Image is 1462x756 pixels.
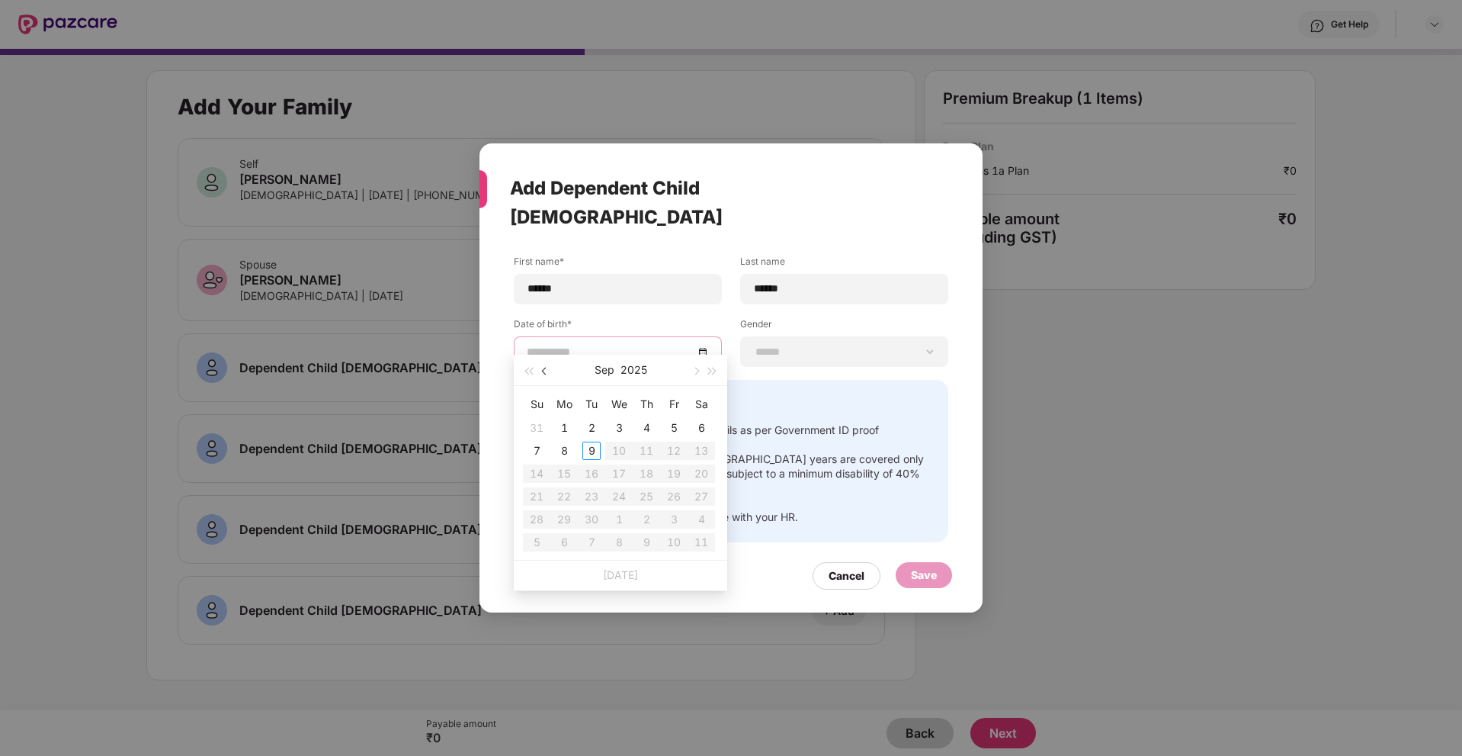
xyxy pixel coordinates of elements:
[523,417,550,439] td: 2025-08-31
[605,417,633,439] td: 2025-09-03
[688,417,715,439] td: 2025-09-06
[633,392,660,417] th: Th
[692,419,710,437] div: 6
[620,355,647,385] button: 2025
[603,568,638,581] a: [DATE]
[911,567,937,584] div: Save
[610,419,628,437] div: 3
[829,568,864,584] div: Cancel
[555,423,930,524] div: Please enter all your personal details as per Government ID proof Children above the age of [DEMO...
[578,439,605,462] td: 2025-09-09
[633,417,660,439] td: 2025-09-04
[523,392,550,417] th: Su
[527,442,546,460] div: 7
[595,355,614,385] button: Sep
[660,392,688,417] th: Fr
[523,439,550,462] td: 2025-09-07
[555,419,573,437] div: 1
[510,159,915,246] div: Add Dependent Child [DEMOGRAPHIC_DATA]
[514,255,722,274] label: First name*
[555,442,573,460] div: 8
[578,417,605,439] td: 2025-09-02
[550,392,578,417] th: Mo
[740,255,948,274] label: Last name
[582,419,601,437] div: 2
[665,419,683,437] div: 5
[637,419,656,437] div: 4
[605,392,633,417] th: We
[550,417,578,439] td: 2025-09-01
[660,417,688,439] td: 2025-09-05
[550,439,578,462] td: 2025-09-08
[527,419,546,437] div: 31
[688,392,715,417] th: Sa
[582,442,601,460] div: 9
[740,317,948,336] label: Gender
[514,317,722,336] label: Date of birth*
[578,392,605,417] th: Tu
[555,398,930,417] div: PLEASE NOTE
